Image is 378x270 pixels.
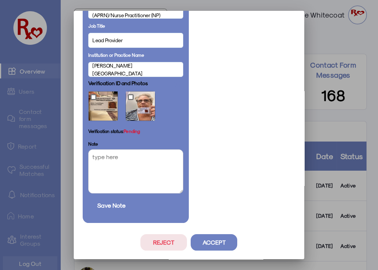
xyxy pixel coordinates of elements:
[88,22,105,29] label: Job Title
[89,91,118,121] img: nwgzuukzxtqiyvaiglep.jpg
[174,79,181,87] img: ic-admin-delete.svg
[126,91,155,121] img: ndubfxvgjgwytccsbvh3.jpg
[88,197,134,214] button: Save Note
[88,128,140,134] h5: Verification status:
[88,80,148,86] h6: Verification ID and Photos
[92,36,123,44] span: Lead Provider
[88,52,144,58] label: Institution or Practice Name
[88,141,184,146] label: Note
[92,62,180,77] span: [PERSON_NAME][GEOGRAPHIC_DATA]
[92,3,180,19] span: Advanced Practice Registered Nurse (APRN)/Nurse Practitioner (NP)
[140,234,187,251] button: Reject
[124,128,140,134] span: Pending
[191,234,237,251] button: Accept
